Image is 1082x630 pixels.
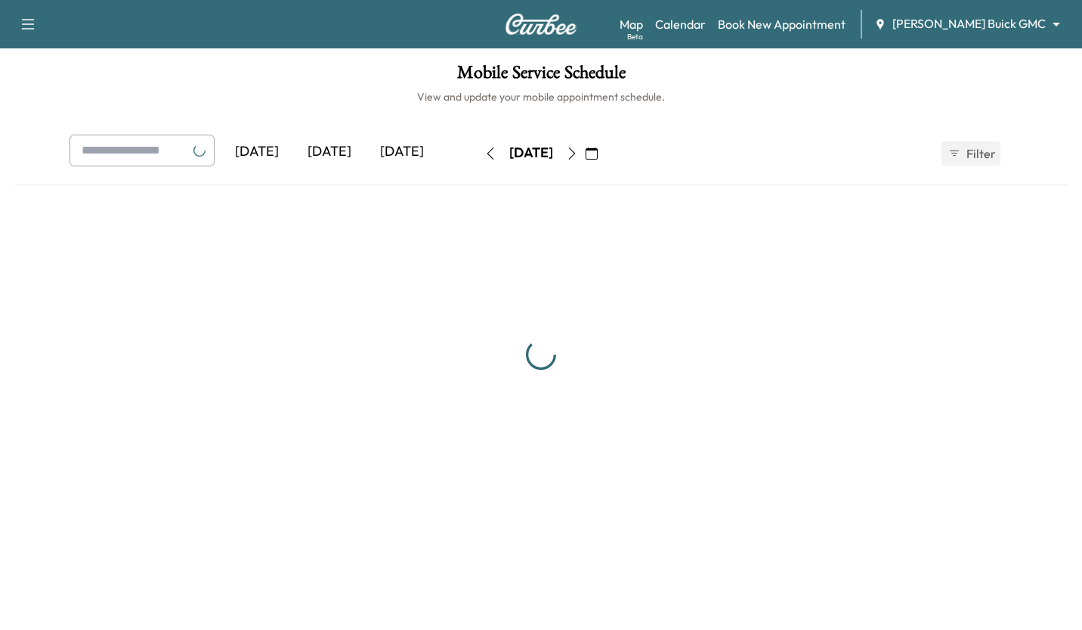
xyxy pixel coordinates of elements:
div: [DATE] [221,135,293,169]
h1: Mobile Service Schedule [15,64,1067,89]
div: [DATE] [509,144,553,163]
button: Filter [941,141,1000,166]
h6: View and update your mobile appointment schedule. [15,89,1067,104]
img: Curbee Logo [505,14,577,35]
span: Filter [966,144,994,163]
div: Beta [627,31,643,42]
div: [DATE] [293,135,366,169]
a: Calendar [655,15,706,33]
span: [PERSON_NAME] Buick GMC [892,15,1046,33]
div: [DATE] [366,135,438,169]
a: Book New Appointment [718,15,846,33]
a: MapBeta [620,15,643,33]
